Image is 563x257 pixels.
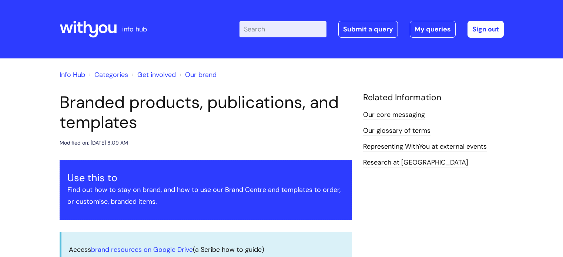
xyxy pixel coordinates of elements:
h3: Use this to [67,172,344,184]
a: Our core messaging [363,110,425,120]
li: Get involved [130,69,176,81]
p: Find out how to stay on brand, and how to use our Brand Centre and templates to order, or customi... [67,184,344,208]
h1: Branded products, publications, and templates [60,92,352,132]
li: Solution home [87,69,128,81]
a: Sign out [468,21,504,38]
a: My queries [410,21,456,38]
div: Modified on: [DATE] 8:09 AM [60,138,128,148]
input: Search [239,21,326,37]
a: Get involved [137,70,176,79]
a: brand resources on Google Drive [91,245,193,254]
p: Access (a Scribe how to guide) [69,244,345,256]
div: | - [239,21,504,38]
p: info hub [122,23,147,35]
a: Info Hub [60,70,85,79]
a: Submit a query [338,21,398,38]
a: Representing WithYou at external events [363,142,487,152]
a: Our glossary of terms [363,126,430,136]
a: Categories [94,70,128,79]
li: Our brand [178,69,217,81]
h4: Related Information [363,92,504,103]
a: Our brand [185,70,217,79]
a: Research at [GEOGRAPHIC_DATA] [363,158,468,168]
